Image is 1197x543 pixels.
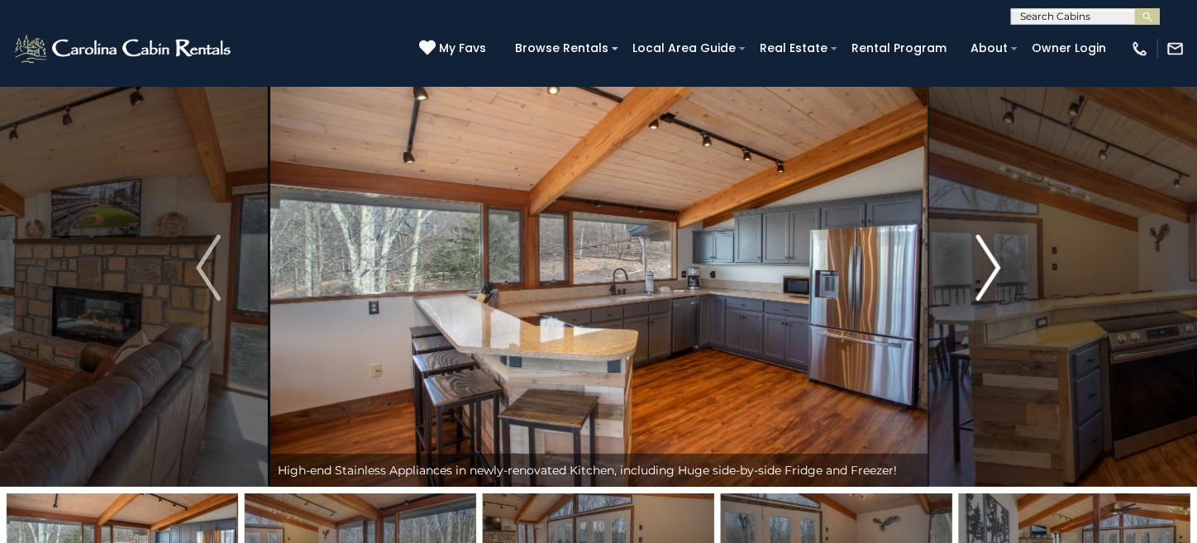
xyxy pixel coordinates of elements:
img: White-1-2.png [12,32,236,65]
a: Local Area Guide [624,36,744,61]
img: arrow [976,235,1001,301]
a: About [962,36,1016,61]
a: Rental Program [843,36,955,61]
a: My Favs [419,40,490,58]
a: Owner Login [1023,36,1114,61]
button: Next [928,49,1050,487]
a: Browse Rentals [507,36,617,61]
div: High-end Stainless Appliances in newly-renovated Kitchen, including Huge side-by-side Fridge and ... [269,454,928,487]
span: My Favs [439,40,486,57]
img: arrow [196,235,221,301]
img: phone-regular-white.png [1131,40,1149,58]
img: mail-regular-white.png [1166,40,1185,58]
a: Real Estate [751,36,836,61]
button: Previous [147,49,269,487]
